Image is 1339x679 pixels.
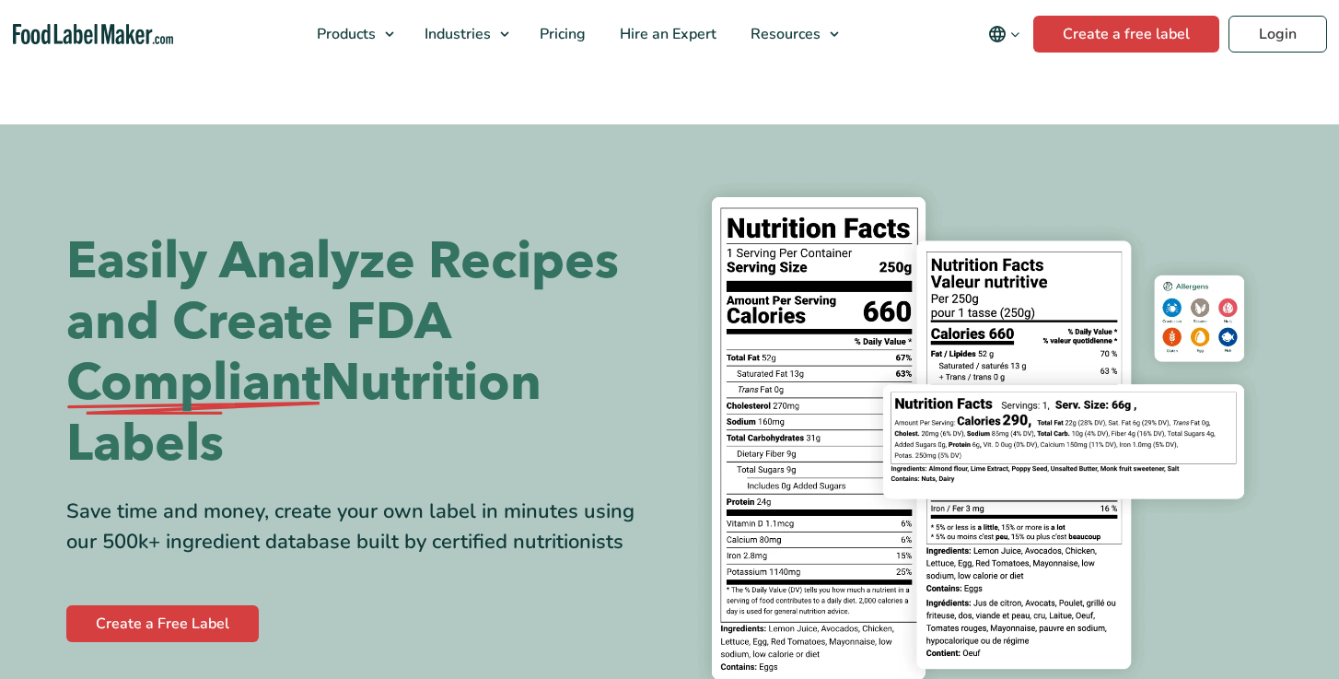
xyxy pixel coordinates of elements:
a: Create a Free Label [66,605,259,642]
span: Industries [419,24,493,44]
a: Food Label Maker homepage [13,24,173,45]
div: Save time and money, create your own label in minutes using our 500k+ ingredient database built b... [66,497,656,557]
a: Login [1228,16,1327,53]
span: Products [311,24,378,44]
span: Pricing [534,24,588,44]
span: Hire an Expert [614,24,718,44]
button: Change language [975,16,1033,53]
h1: Easily Analyze Recipes and Create FDA Nutrition Labels [66,231,656,474]
span: Compliant [66,353,320,414]
a: Create a free label [1033,16,1219,53]
span: Resources [745,24,822,44]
